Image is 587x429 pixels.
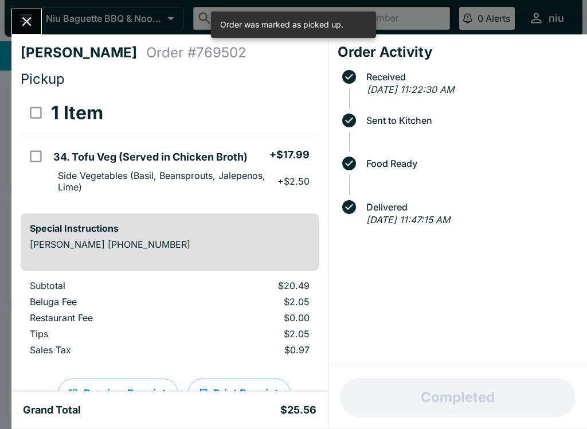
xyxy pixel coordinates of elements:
p: Tips [30,328,178,340]
button: Preview Receipt [58,379,178,408]
p: $2.05 [197,296,309,307]
h4: [PERSON_NAME] [21,44,146,61]
p: Sales Tax [30,344,178,356]
p: $0.97 [197,344,309,356]
span: Pickup [21,71,65,87]
span: Delivered [361,202,578,212]
button: Print Receipt [187,379,291,408]
div: Order was marked as picked up. [220,15,343,34]
h6: Special Instructions [30,223,310,234]
em: [DATE] 11:22:30 AM [367,84,454,95]
table: orders table [21,92,319,204]
span: Sent to Kitchen [361,115,578,126]
p: Beluga Fee [30,296,178,307]
p: Side Vegetables (Basil, Beansprouts, Jalepenos, Lime) [58,170,277,193]
h4: Order # 769502 [146,44,246,61]
table: orders table [21,280,319,360]
button: Close [12,9,41,34]
h5: 34. Tofu Veg (Served in Chicken Broth) [53,150,248,164]
em: [DATE] 11:47:15 AM [366,214,450,225]
p: [PERSON_NAME] [PHONE_NUMBER] [30,239,310,250]
span: Received [361,72,578,82]
span: Food Ready [361,158,578,169]
p: Restaurant Fee [30,312,178,323]
p: + $2.50 [277,175,310,187]
p: $20.49 [197,280,309,291]
p: $2.05 [197,328,309,340]
h4: Order Activity [338,44,578,61]
p: Subtotal [30,280,178,291]
h5: + $17.99 [269,148,310,162]
p: $0.00 [197,312,309,323]
h5: $25.56 [280,403,316,417]
h5: Grand Total [23,403,81,417]
h3: 1 Item [51,102,103,124]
